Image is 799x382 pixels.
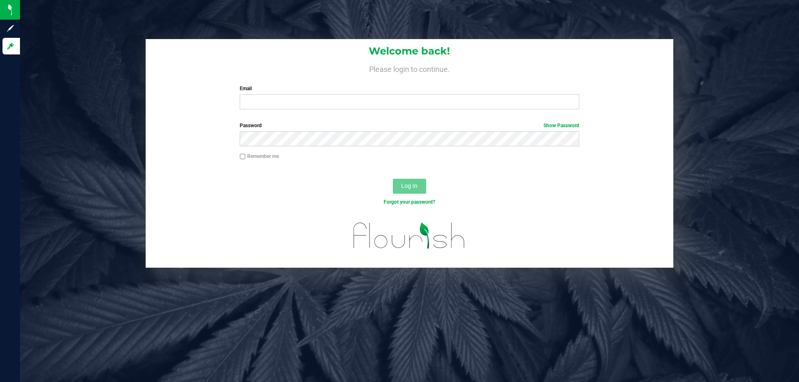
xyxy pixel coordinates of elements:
[393,179,426,194] button: Log In
[240,85,579,92] label: Email
[240,123,262,128] span: Password
[401,182,417,189] span: Log In
[543,123,579,128] a: Show Password
[240,154,246,160] input: Remember me
[6,24,15,32] inline-svg: Sign up
[146,46,673,57] h1: Welcome back!
[240,153,279,160] label: Remember me
[6,42,15,50] inline-svg: Log in
[384,199,435,205] a: Forgot your password?
[343,214,475,257] img: flourish_logo.svg
[146,63,673,73] h4: Please login to continue.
